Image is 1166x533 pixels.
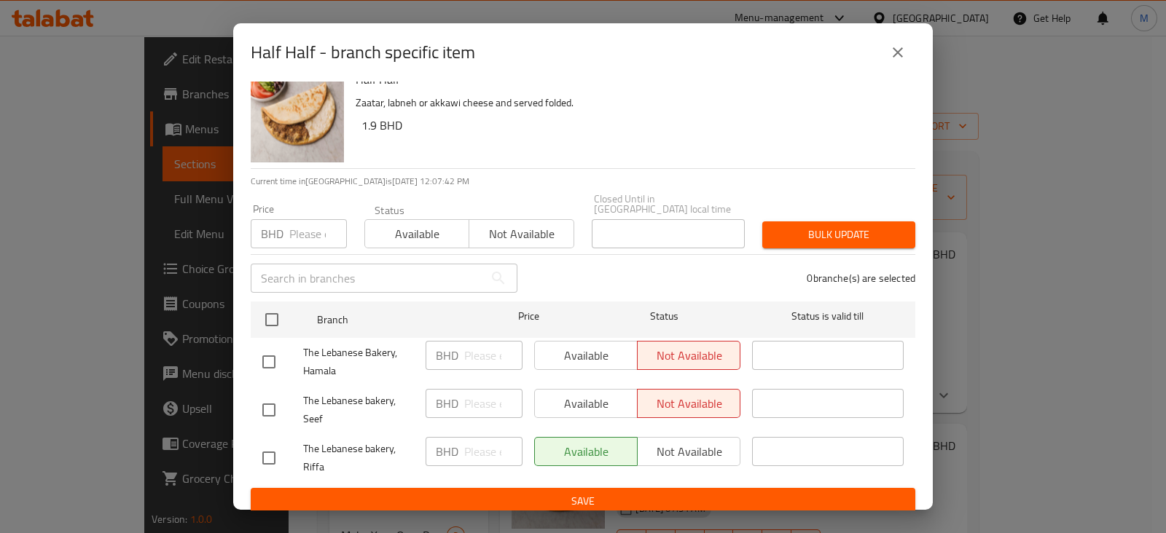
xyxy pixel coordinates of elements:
span: Status [589,307,740,325]
button: Save [251,488,915,515]
p: Current time in [GEOGRAPHIC_DATA] is [DATE] 12:07:42 PM [251,175,915,188]
button: Available [364,219,469,248]
span: Available [371,224,463,245]
h6: 1.9 BHD [361,115,904,135]
span: Save [262,492,904,510]
input: Search in branches [251,264,484,293]
span: Price [480,307,577,325]
p: BHD [436,395,458,412]
button: Not available [469,219,574,248]
h6: Half Half [356,69,904,90]
span: The Lebanese bakery, Seef [303,392,414,428]
p: BHD [436,347,458,364]
span: The Lebanese bakery, Riffa [303,440,414,476]
p: 0 branche(s) are selected [807,271,915,285]
button: close [880,35,915,70]
p: BHD [261,225,283,242]
span: Not available [475,224,568,245]
img: Half Half [251,69,344,162]
span: The Lebanese Bakery, Hamala [303,344,414,380]
span: Branch [317,311,469,329]
input: Please enter price [289,219,347,248]
input: Please enter price [464,389,523,418]
p: BHD [436,443,458,460]
h2: Half Half - branch specific item [251,41,475,64]
span: Status is valid till [752,307,904,325]
input: Please enter price [464,437,523,466]
span: Bulk update [774,226,904,244]
input: Please enter price [464,341,523,370]
p: Zaatar, labneh or akkawi cheese and served folded. [356,94,904,112]
button: Bulk update [762,221,915,248]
